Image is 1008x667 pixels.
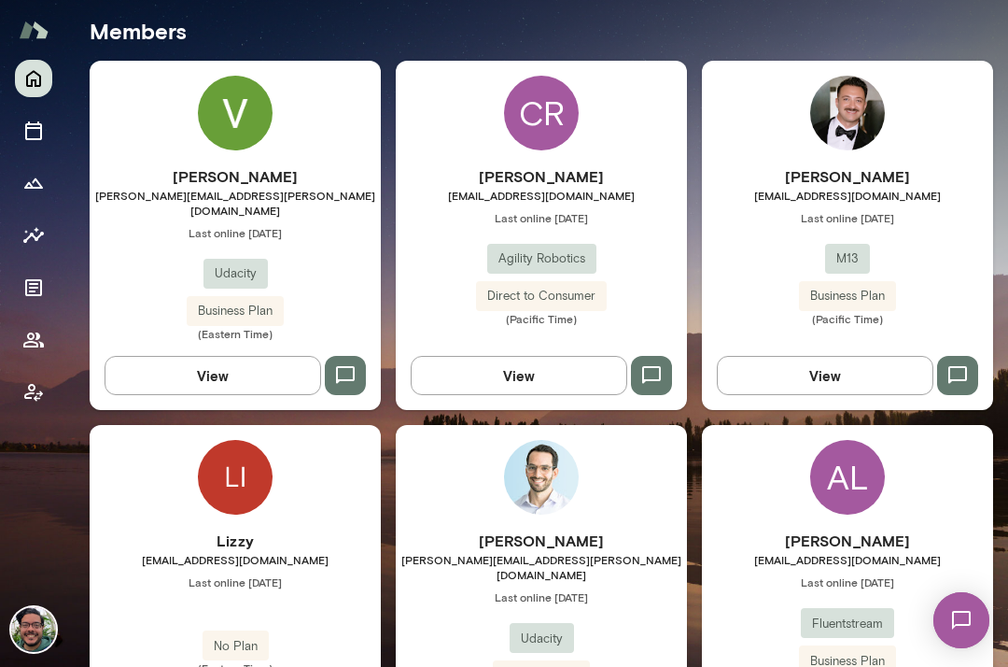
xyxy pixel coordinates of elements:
span: Last online [DATE] [90,575,381,589]
span: No Plan [203,637,269,656]
button: Growth Plan [15,164,52,202]
button: Sessions [15,112,52,149]
span: Last online [DATE] [702,575,993,589]
span: Agility Robotics [487,249,596,268]
img: Varnit Grewal [198,76,273,150]
span: Last online [DATE] [396,589,687,604]
h6: [PERSON_NAME] [702,530,993,552]
img: Mento [19,12,49,48]
span: [PERSON_NAME][EMAIL_ADDRESS][PERSON_NAME][DOMAIN_NAME] [90,188,381,218]
span: [EMAIL_ADDRESS][DOMAIN_NAME] [702,552,993,567]
h6: [PERSON_NAME] [90,165,381,188]
button: View [717,356,933,395]
span: [EMAIL_ADDRESS][DOMAIN_NAME] [396,188,687,203]
span: (Eastern Time) [90,326,381,341]
span: Udacity [510,630,574,648]
img: Sam Rittenberg [504,440,579,515]
div: AL [810,440,885,515]
img: Mike Valdez Landeros [11,607,56,652]
img: Arbo Shah [810,76,885,150]
button: Documents [15,269,52,306]
span: Last online [DATE] [90,225,381,240]
h6: [PERSON_NAME] [702,165,993,188]
span: [EMAIL_ADDRESS][DOMAIN_NAME] [702,188,993,203]
button: Home [15,60,52,97]
span: Udacity [203,264,268,283]
div: CR [504,76,579,150]
span: Business Plan [799,287,896,305]
h6: [PERSON_NAME] [396,165,687,188]
button: Members [15,321,52,359]
button: View [105,356,321,395]
span: M13 [825,249,870,268]
span: Business Plan [187,302,284,320]
span: Direct to Consumer [476,287,607,305]
img: Lizzy [198,440,273,515]
h6: Lizzy [90,530,381,552]
span: (Pacific Time) [702,311,993,326]
span: (Pacific Time) [396,311,687,326]
button: Insights [15,217,52,254]
span: Last online [DATE] [702,210,993,225]
button: View [411,356,627,395]
span: [PERSON_NAME][EMAIL_ADDRESS][PERSON_NAME][DOMAIN_NAME] [396,552,687,582]
button: Client app [15,374,52,411]
h5: Members [90,16,993,46]
span: [EMAIL_ADDRESS][DOMAIN_NAME] [90,552,381,567]
span: Last online [DATE] [396,210,687,225]
span: Fluentstream [801,615,894,633]
h6: [PERSON_NAME] [396,530,687,552]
